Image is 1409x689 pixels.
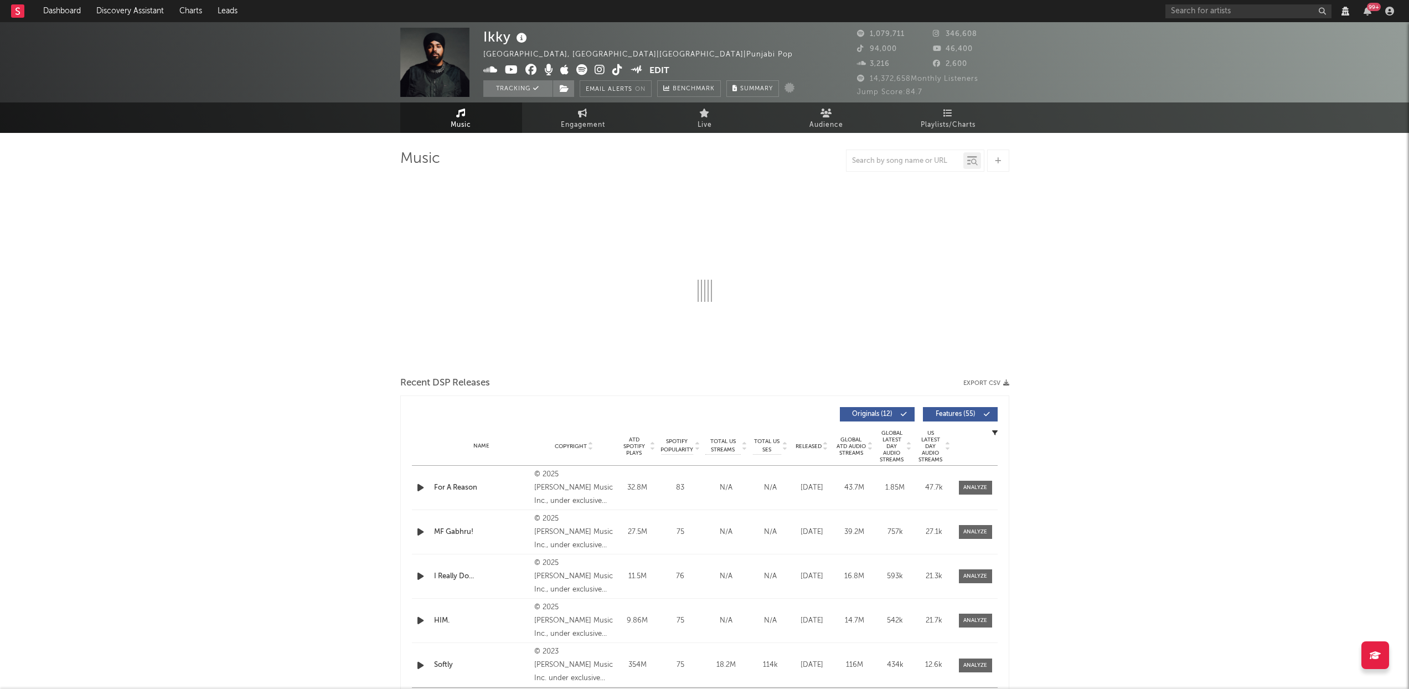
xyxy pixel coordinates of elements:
[917,482,951,493] div: 47.7k
[836,527,873,538] div: 39.2M
[917,615,951,626] div: 21.7k
[534,468,613,508] div: © 2025 [PERSON_NAME] Music Inc., under exclusive license to Warner Music Canada Co. / Warner Musi...
[917,571,951,582] div: 21.3k
[753,615,788,626] div: N/A
[644,102,766,133] a: Live
[917,527,951,538] div: 27.1k
[933,45,973,53] span: 46,400
[400,377,490,390] span: Recent DSP Releases
[534,512,613,552] div: © 2025 [PERSON_NAME] Music Inc., under exclusive license to Warner Music Canada Co. / Warner Musi...
[857,45,897,53] span: 94,000
[857,60,890,68] span: 3,216
[661,482,700,493] div: 83
[879,430,905,463] span: Global Latest Day Audio Streams
[793,571,830,582] div: [DATE]
[555,443,587,450] span: Copyright
[753,660,788,671] div: 114k
[705,615,747,626] div: N/A
[483,48,818,61] div: [GEOGRAPHIC_DATA], [GEOGRAPHIC_DATA] | [GEOGRAPHIC_DATA] | Punjabi Pop
[534,645,613,685] div: © 2023 [PERSON_NAME] Music Inc. under exclusive license to Warner Music Canada Co. / Warner Music...
[793,615,830,626] div: [DATE]
[793,527,830,538] div: [DATE]
[933,60,967,68] span: 2,600
[483,28,530,46] div: Ikky
[766,102,887,133] a: Audience
[434,527,529,538] a: MF Gabhru!
[917,660,951,671] div: 12.6k
[753,482,788,493] div: N/A
[561,119,605,132] span: Engagement
[793,660,830,671] div: [DATE]
[451,119,471,132] span: Music
[836,571,873,582] div: 16.8M
[620,527,656,538] div: 27.5M
[673,83,715,96] span: Benchmark
[847,157,963,166] input: Search by song name or URL
[836,436,866,456] span: Global ATD Audio Streams
[522,102,644,133] a: Engagement
[1367,3,1381,11] div: 99 +
[847,411,898,418] span: Originals ( 12 )
[836,660,873,671] div: 116M
[879,660,912,671] div: 434k
[753,438,781,454] span: Total US SES
[534,557,613,597] div: © 2025 [PERSON_NAME] Music Inc., under exclusive license to Warner Music Canada Co. / Warner Musi...
[580,80,652,97] button: Email AlertsOn
[705,660,747,671] div: 18.2M
[661,615,700,626] div: 75
[400,102,522,133] a: Music
[857,75,978,83] span: 14,372,658 Monthly Listeners
[921,119,976,132] span: Playlists/Charts
[620,615,656,626] div: 9.86M
[836,615,873,626] div: 14.7M
[661,660,700,671] div: 75
[740,86,773,92] span: Summary
[434,571,529,582] a: I Really Do...
[698,119,712,132] span: Live
[434,442,529,450] div: Name
[753,527,788,538] div: N/A
[534,601,613,641] div: © 2025 [PERSON_NAME] Music Inc., under exclusive license to Warner Music Canada Co. / Warner Musi...
[857,89,922,96] span: Jump Score: 84.7
[887,102,1009,133] a: Playlists/Charts
[879,482,912,493] div: 1.85M
[705,571,747,582] div: N/A
[649,64,669,78] button: Edit
[705,482,747,493] div: N/A
[879,571,912,582] div: 593k
[796,443,822,450] span: Released
[923,407,998,421] button: Features(55)
[657,80,721,97] a: Benchmark
[840,407,915,421] button: Originals(12)
[1364,7,1371,16] button: 99+
[635,86,646,92] em: On
[753,571,788,582] div: N/A
[434,482,529,493] a: For A Reason
[620,571,656,582] div: 11.5M
[705,438,741,454] span: Total US Streams
[483,80,553,97] button: Tracking
[1165,4,1331,18] input: Search for artists
[917,430,944,463] span: US Latest Day Audio Streams
[879,615,912,626] div: 542k
[726,80,779,97] button: Summary
[857,30,905,38] span: 1,079,711
[620,660,656,671] div: 354M
[434,615,529,626] a: HIM.
[933,30,977,38] span: 346,608
[434,660,529,671] a: Softly
[620,436,649,456] span: ATD Spotify Plays
[661,571,700,582] div: 76
[879,527,912,538] div: 757k
[836,482,873,493] div: 43.7M
[930,411,981,418] span: Features ( 55 )
[793,482,830,493] div: [DATE]
[661,527,700,538] div: 75
[809,119,843,132] span: Audience
[660,438,693,454] span: Spotify Popularity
